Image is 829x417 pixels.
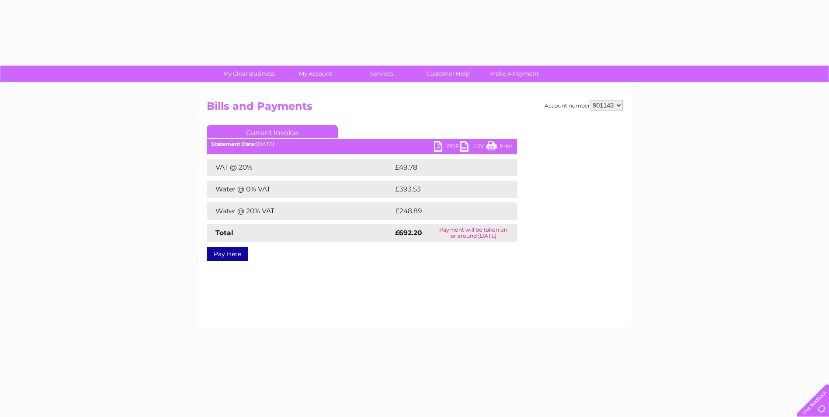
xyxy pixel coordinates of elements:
[279,66,351,82] a: My Account
[211,141,256,147] b: Statement Date:
[207,247,248,261] a: Pay Here
[215,229,233,237] strong: Total
[395,229,422,237] strong: £692.20
[545,100,623,111] div: Account number
[207,159,393,176] td: VAT @ 20%
[460,141,486,154] a: CSV
[412,66,484,82] a: Customer Help
[207,141,517,147] div: [DATE]
[207,100,623,117] h2: Bills and Payments
[207,181,393,198] td: Water @ 0% VAT
[393,202,502,220] td: £248.89
[486,141,513,154] a: Print
[207,202,393,220] td: Water @ 20% VAT
[207,125,338,138] a: Current Invoice
[430,224,517,242] td: Payment will be taken on or around [DATE]
[434,141,460,154] a: PDF
[393,181,501,198] td: £393.53
[479,66,551,82] a: Make A Payment
[393,159,499,176] td: £49.78
[346,66,418,82] a: Services
[213,66,285,82] a: My Clear Business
